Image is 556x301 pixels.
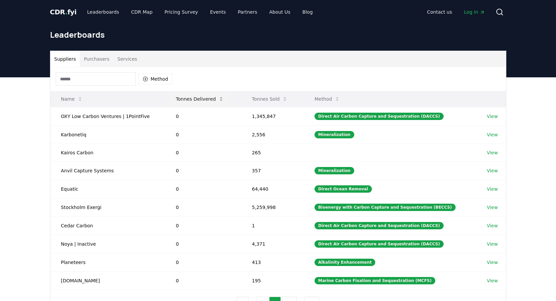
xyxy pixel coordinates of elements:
[50,51,80,67] button: Suppliers
[165,161,241,180] td: 0
[50,271,165,290] td: [DOMAIN_NAME]
[165,125,241,144] td: 0
[241,125,304,144] td: 2,556
[315,131,354,138] div: Mineralization
[487,222,498,229] a: View
[487,186,498,192] a: View
[165,235,241,253] td: 0
[165,198,241,216] td: 0
[50,253,165,271] td: Planeteers
[315,222,444,229] div: Direct Air Carbon Capture and Sequestration (DACCS)
[50,7,77,17] a: CDR.fyi
[165,107,241,125] td: 0
[241,161,304,180] td: 357
[422,6,457,18] a: Contact us
[159,6,203,18] a: Pricing Survey
[113,51,141,67] button: Services
[50,161,165,180] td: Anvil Capture Systems
[459,6,490,18] a: Log in
[50,198,165,216] td: Stockholm Exergi
[205,6,231,18] a: Events
[464,9,485,15] span: Log in
[80,51,113,67] button: Purchasers
[487,277,498,284] a: View
[315,204,456,211] div: Bioenergy with Carbon Capture and Sequestration (BECCS)
[232,6,262,18] a: Partners
[82,6,318,18] nav: Main
[50,216,165,235] td: Cedar Carbon
[82,6,124,18] a: Leaderboards
[241,271,304,290] td: 195
[138,74,173,84] button: Method
[241,144,304,161] td: 265
[126,6,158,18] a: CDR Map
[422,6,490,18] nav: Main
[315,167,354,174] div: Mineralization
[241,253,304,271] td: 413
[241,107,304,125] td: 1,345,847
[487,149,498,156] a: View
[315,277,435,284] div: Marine Carbon Fixation and Sequestration (MCFS)
[50,29,506,40] h1: Leaderboards
[297,6,318,18] a: Blog
[487,204,498,211] a: View
[56,92,88,106] button: Name
[315,240,444,248] div: Direct Air Carbon Capture and Sequestration (DACCS)
[170,92,229,106] button: Tonnes Delivered
[241,235,304,253] td: 4,371
[487,241,498,247] a: View
[241,216,304,235] td: 1
[315,113,444,120] div: Direct Air Carbon Capture and Sequestration (DACCS)
[246,92,293,106] button: Tonnes Sold
[65,8,67,16] span: .
[165,180,241,198] td: 0
[165,144,241,161] td: 0
[165,216,241,235] td: 0
[241,180,304,198] td: 64,440
[241,198,304,216] td: 5,259,998
[487,259,498,266] a: View
[50,107,165,125] td: OXY Low Carbon Ventures | 1PointFive
[487,113,498,120] a: View
[264,6,296,18] a: About Us
[50,235,165,253] td: Noya | Inactive
[165,271,241,290] td: 0
[487,167,498,174] a: View
[309,92,346,106] button: Method
[50,125,165,144] td: Karbonetiq
[315,185,372,193] div: Direct Ocean Removal
[50,8,77,16] span: CDR fyi
[165,253,241,271] td: 0
[487,131,498,138] a: View
[50,180,165,198] td: Equatic
[50,144,165,161] td: Kairos Carbon
[315,259,375,266] div: Alkalinity Enhancement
